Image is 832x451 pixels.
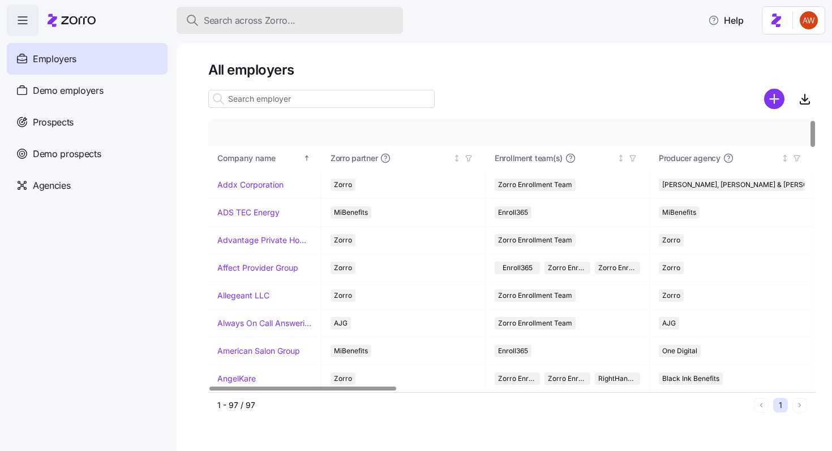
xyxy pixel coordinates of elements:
[33,147,101,161] span: Demo prospects
[708,14,744,27] span: Help
[548,262,586,274] span: Zorro Enrollment Team
[208,61,816,79] h1: All employers
[662,317,676,329] span: AJG
[662,345,697,357] span: One Digital
[662,262,680,274] span: Zorro
[217,345,300,357] a: American Salon Group
[217,290,269,301] a: Allegeant LLC
[331,153,378,164] span: Zorro partner
[7,138,168,170] a: Demo prospects
[498,179,572,191] span: Zorro Enrollment Team
[7,106,168,138] a: Prospects
[334,206,368,219] span: MiBenefits
[217,373,256,384] a: AngelKare
[334,345,368,357] span: MiBenefits
[598,262,637,274] span: Zorro Enrollment Experts
[334,372,352,385] span: Zorro
[792,398,807,413] button: Next page
[453,154,461,162] div: Not sorted
[662,234,680,246] span: Zorro
[217,262,298,274] a: Affect Provider Group
[208,145,321,171] th: Company nameSorted ascending
[33,179,70,193] span: Agencies
[498,317,572,329] span: Zorro Enrollment Team
[334,262,352,274] span: Zorro
[33,84,104,98] span: Demo employers
[498,234,572,246] span: Zorro Enrollment Team
[503,262,533,274] span: Enroll365
[33,52,76,66] span: Employers
[662,206,696,219] span: MiBenefits
[334,234,352,246] span: Zorro
[764,89,784,109] svg: add icon
[303,154,311,162] div: Sorted ascending
[650,145,814,171] th: Producer agencyNot sorted
[548,372,586,385] span: Zorro Enrollment Experts
[7,75,168,106] a: Demo employers
[662,372,719,385] span: Black Ink Benefits
[498,289,572,302] span: Zorro Enrollment Team
[334,317,348,329] span: AJG
[208,90,435,108] input: Search employer
[204,14,295,28] span: Search across Zorro...
[662,289,680,302] span: Zorro
[33,115,74,129] span: Prospects
[217,179,284,190] a: Addx Corporation
[699,9,753,32] button: Help
[321,145,486,171] th: Zorro partnerNot sorted
[217,318,312,329] a: Always On Call Answering Service
[498,345,528,357] span: Enroll365
[486,145,650,171] th: Enrollment team(s)Not sorted
[334,289,352,302] span: Zorro
[773,398,788,413] button: 1
[598,372,637,385] span: RightHandMan Financial
[177,7,403,34] button: Search across Zorro...
[498,372,537,385] span: Zorro Enrollment Team
[334,179,352,191] span: Zorro
[217,152,301,164] div: Company name
[800,11,818,29] img: 3c671664b44671044fa8929adf5007c6
[217,400,749,411] div: 1 - 97 / 97
[217,235,312,246] a: Advantage Private Home Care
[754,398,769,413] button: Previous page
[217,207,280,218] a: ADS TEC Energy
[498,206,528,219] span: Enroll365
[617,154,625,162] div: Not sorted
[659,153,721,164] span: Producer agency
[495,153,563,164] span: Enrollment team(s)
[7,43,168,75] a: Employers
[7,170,168,201] a: Agencies
[781,154,789,162] div: Not sorted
